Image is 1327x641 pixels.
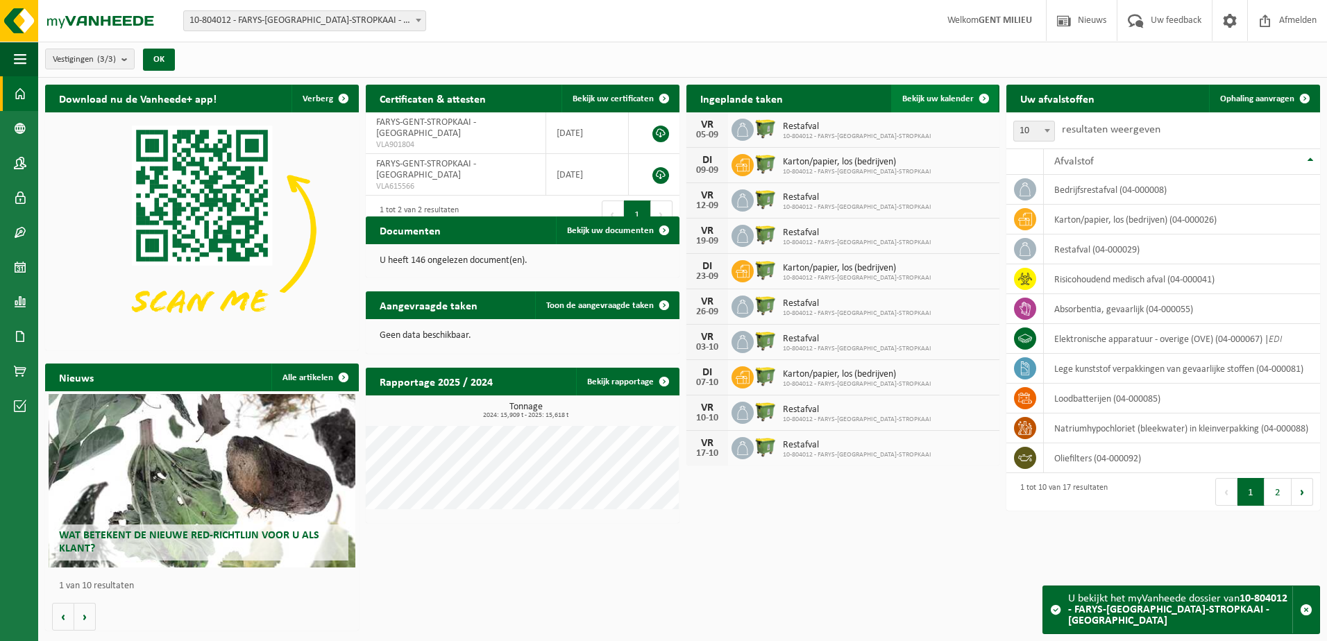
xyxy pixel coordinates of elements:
[754,223,777,246] img: WB-1100-HPE-GN-50
[783,309,931,318] span: 10-804012 - FARYS-[GEOGRAPHIC_DATA]-STROPKAAI
[183,10,426,31] span: 10-804012 - FARYS-GENT-STROPKAAI - GENT
[1068,593,1287,626] strong: 10-804012 - FARYS-[GEOGRAPHIC_DATA]-STROPKAAI - [GEOGRAPHIC_DATA]
[693,367,721,378] div: DI
[693,378,721,388] div: 07-10
[754,117,777,140] img: WB-1100-HPE-GN-50
[693,272,721,282] div: 23-09
[366,291,491,318] h2: Aangevraagde taken
[143,49,175,71] button: OK
[693,130,721,140] div: 05-09
[693,332,721,343] div: VR
[546,301,654,310] span: Toon de aangevraagde taken
[783,404,931,416] span: Restafval
[567,226,654,235] span: Bekijk uw documenten
[1013,121,1055,142] span: 10
[573,94,654,103] span: Bekijk uw certificaten
[97,55,116,64] count: (3/3)
[376,181,535,192] span: VLA615566
[291,85,357,112] button: Verberg
[783,380,931,388] span: 10-804012 - FARYS-[GEOGRAPHIC_DATA]-STROPKAAI
[891,85,998,112] a: Bekijk uw kalender
[380,331,666,341] p: Geen data beschikbaar.
[783,121,931,133] span: Restafval
[693,449,721,459] div: 17-10
[376,117,476,139] span: FARYS-GENT-STROPKAAI - [GEOGRAPHIC_DATA]
[1215,478,1237,506] button: Previous
[1209,85,1319,112] a: Ophaling aanvragen
[693,413,721,423] div: 10-10
[546,154,629,196] td: [DATE]
[754,187,777,211] img: WB-1100-HPE-GN-50
[754,364,777,388] img: WB-1100-HPE-GN-50
[783,157,931,168] span: Karton/papier, los (bedrijven)
[1044,384,1320,413] td: loodbatterijen (04-000085)
[366,368,507,395] h2: Rapportage 2025 / 2024
[783,263,931,274] span: Karton/papier, los (bedrijven)
[373,412,679,419] span: 2024: 15,909 t - 2025: 15,618 t
[686,85,797,112] h2: Ingeplande taken
[754,293,777,317] img: WB-1100-HPE-GN-50
[535,291,678,319] a: Toon de aangevraagde taken
[1013,477,1108,507] div: 1 tot 10 van 17 resultaten
[902,94,974,103] span: Bekijk uw kalender
[979,15,1032,26] strong: GENT MILIEU
[1292,478,1313,506] button: Next
[783,334,931,345] span: Restafval
[602,200,624,228] button: Previous
[754,435,777,459] img: WB-1100-HPE-GN-50
[1062,124,1160,135] label: resultaten weergeven
[1068,586,1292,633] div: U bekijkt het myVanheede dossier van
[45,364,108,391] h2: Nieuws
[693,307,721,317] div: 26-09
[693,190,721,201] div: VR
[59,530,319,554] span: Wat betekent de nieuwe RED-richtlijn voor u als klant?
[783,345,931,353] span: 10-804012 - FARYS-[GEOGRAPHIC_DATA]-STROPKAAI
[1220,94,1294,103] span: Ophaling aanvragen
[1237,478,1265,506] button: 1
[1265,478,1292,506] button: 2
[59,581,352,591] p: 1 van 10 resultaten
[184,11,425,31] span: 10-804012 - FARYS-GENT-STROPKAAI - GENT
[754,152,777,176] img: WB-1100-HPE-GN-50
[376,139,535,151] span: VLA901804
[1044,264,1320,294] td: risicohoudend medisch afval (04-000041)
[783,274,931,282] span: 10-804012 - FARYS-[GEOGRAPHIC_DATA]-STROPKAAI
[546,112,629,154] td: [DATE]
[52,603,74,631] button: Vorige
[1044,175,1320,205] td: bedrijfsrestafval (04-000008)
[373,199,459,230] div: 1 tot 2 van 2 resultaten
[1044,294,1320,324] td: absorbentia, gevaarlijk (04-000055)
[1044,413,1320,443] td: natriumhypochloriet (bleekwater) in kleinverpakking (04-000088)
[303,94,333,103] span: Verberg
[693,343,721,352] div: 03-10
[783,416,931,424] span: 10-804012 - FARYS-[GEOGRAPHIC_DATA]-STROPKAAI
[366,85,500,112] h2: Certificaten & attesten
[693,261,721,272] div: DI
[783,369,931,380] span: Karton/papier, los (bedrijven)
[783,451,931,459] span: 10-804012 - FARYS-[GEOGRAPHIC_DATA]-STROPKAAI
[651,200,673,228] button: Next
[754,400,777,423] img: WB-1100-HPE-GN-50
[754,258,777,282] img: WB-1100-HPE-GN-50
[693,402,721,413] div: VR
[271,364,357,391] a: Alle artikelen
[1054,156,1094,167] span: Afvalstof
[1044,324,1320,354] td: elektronische apparatuur - overige (OVE) (04-000067) |
[1044,354,1320,384] td: lege kunststof verpakkingen van gevaarlijke stoffen (04-000081)
[693,237,721,246] div: 19-09
[624,200,651,228] button: 1
[693,166,721,176] div: 09-09
[783,203,931,212] span: 10-804012 - FARYS-[GEOGRAPHIC_DATA]-STROPKAAI
[693,438,721,449] div: VR
[561,85,678,112] a: Bekijk uw certificaten
[373,402,679,419] h3: Tonnage
[1006,85,1108,112] h2: Uw afvalstoffen
[783,298,931,309] span: Restafval
[783,192,931,203] span: Restafval
[783,168,931,176] span: 10-804012 - FARYS-[GEOGRAPHIC_DATA]-STROPKAAI
[74,603,96,631] button: Volgende
[1269,334,1282,345] i: EDI
[45,49,135,69] button: Vestigingen(3/3)
[556,216,678,244] a: Bekijk uw documenten
[376,159,476,180] span: FARYS-GENT-STROPKAAI - [GEOGRAPHIC_DATA]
